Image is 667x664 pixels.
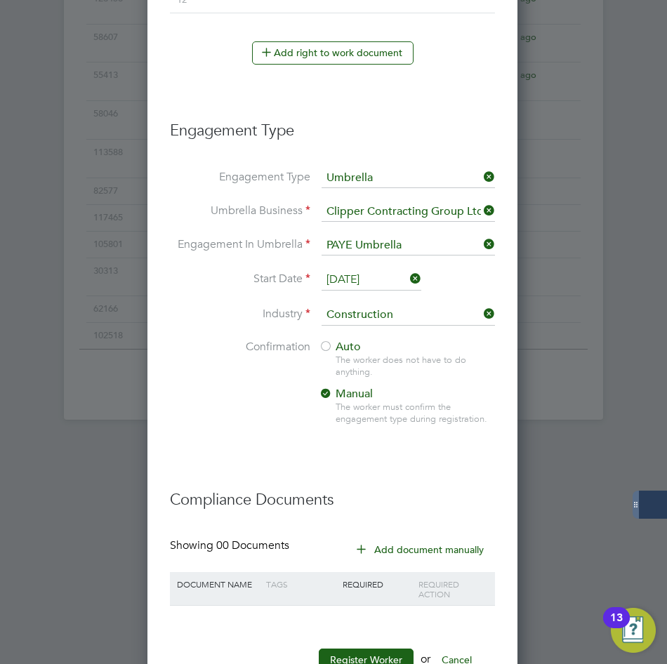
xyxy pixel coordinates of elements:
[322,270,421,291] input: Select one
[322,202,495,222] input: Search for...
[170,340,310,354] label: Confirmation
[322,236,495,255] input: Search for...
[216,538,289,552] span: 00 Documents
[322,305,495,326] input: Search for...
[170,307,310,321] label: Industry
[336,401,494,425] div: The worker must confirm the engagement type during registration.
[170,170,310,185] label: Engagement Type
[170,107,495,141] h3: Engagement Type
[173,572,263,596] div: Document Name
[252,41,414,64] button: Add right to work document
[170,538,292,553] div: Showing
[319,387,373,401] span: Manual
[336,354,494,378] div: The worker does not have to do anything.
[611,608,656,653] button: Open Resource Center, 13 new notifications
[170,476,495,510] h3: Compliance Documents
[610,618,623,636] div: 13
[170,204,310,218] label: Umbrella Business
[347,538,495,561] button: Add document manually
[339,572,416,596] div: Required
[170,272,310,286] label: Start Date
[415,572,491,606] div: Required Action
[319,340,361,354] span: Auto
[170,237,310,252] label: Engagement In Umbrella
[322,168,495,188] input: Select one
[263,572,339,596] div: Tags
